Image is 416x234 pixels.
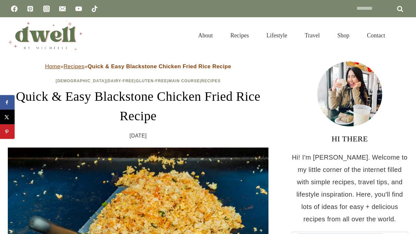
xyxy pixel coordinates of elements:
a: Shop [329,24,358,47]
h3: HI THERE [291,133,408,145]
a: Pinterest [24,2,37,15]
img: DWELL by michelle [8,20,83,50]
a: About [189,24,222,47]
a: Instagram [40,2,53,15]
a: TikTok [88,2,101,15]
a: Gluten-Free [136,79,167,83]
a: YouTube [72,2,85,15]
a: Main Course [168,79,200,83]
nav: Primary Navigation [189,24,394,47]
a: Recipes [201,79,221,83]
a: [DEMOGRAPHIC_DATA] [56,79,106,83]
a: Lifestyle [258,24,296,47]
a: Contact [358,24,394,47]
a: Recipes [222,24,258,47]
time: [DATE] [130,131,147,141]
a: Recipes [63,63,84,70]
a: Email [56,2,69,15]
a: Travel [296,24,329,47]
a: Home [45,63,60,70]
p: Hi! I'm [PERSON_NAME]. Welcome to my little corner of the internet filled with simple recipes, tr... [291,151,408,225]
button: View Search Form [397,30,408,41]
a: Facebook [8,2,21,15]
a: Dairy-Free [108,79,134,83]
span: | | | | [56,79,221,83]
span: » » [45,63,231,70]
h1: Quick & Easy Blackstone Chicken Fried Rice Recipe [8,87,268,126]
strong: Quick & Easy Blackstone Chicken Fried Rice Recipe [87,63,231,70]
